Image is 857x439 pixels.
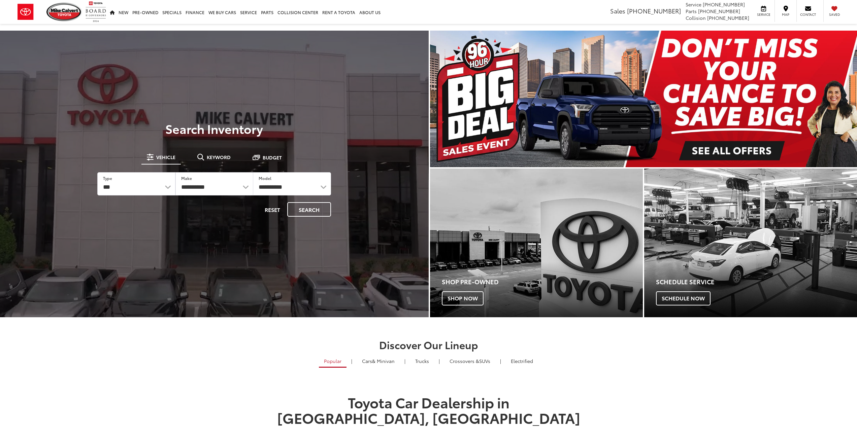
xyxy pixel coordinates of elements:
[800,12,816,17] span: Contact
[46,3,82,21] img: Mike Calvert Toyota
[778,12,793,17] span: Map
[707,14,749,21] span: [PHONE_NUMBER]
[686,1,701,8] span: Service
[103,175,112,181] label: Type
[644,169,857,318] div: Toyota
[263,155,282,160] span: Budget
[444,355,495,367] a: SUVs
[357,355,400,367] a: Cars
[450,358,479,364] span: Crossovers &
[686,14,706,21] span: Collision
[287,202,331,217] button: Search
[403,358,407,364] li: |
[181,175,192,181] label: Make
[827,12,842,17] span: Saved
[644,169,857,318] a: Schedule Service Schedule Now
[656,279,857,285] h4: Schedule Service
[442,291,484,305] span: Shop Now
[506,355,538,367] a: Electrified
[207,155,231,159] span: Keyword
[756,12,771,17] span: Service
[191,339,666,350] h2: Discover Our Lineup
[319,355,347,368] a: Popular
[698,8,740,14] span: [PHONE_NUMBER]
[610,6,625,15] span: Sales
[259,175,271,181] label: Model
[498,358,503,364] li: |
[437,358,441,364] li: |
[703,1,745,8] span: [PHONE_NUMBER]
[430,169,643,318] div: Toyota
[372,358,395,364] span: & Minivan
[350,358,354,364] li: |
[156,155,175,159] span: Vehicle
[259,202,286,217] button: Reset
[627,6,681,15] span: [PHONE_NUMBER]
[656,291,711,305] span: Schedule Now
[686,8,697,14] span: Parts
[442,279,643,285] h4: Shop Pre-Owned
[28,122,400,135] h3: Search Inventory
[410,355,434,367] a: Trucks
[430,169,643,318] a: Shop Pre-Owned Shop Now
